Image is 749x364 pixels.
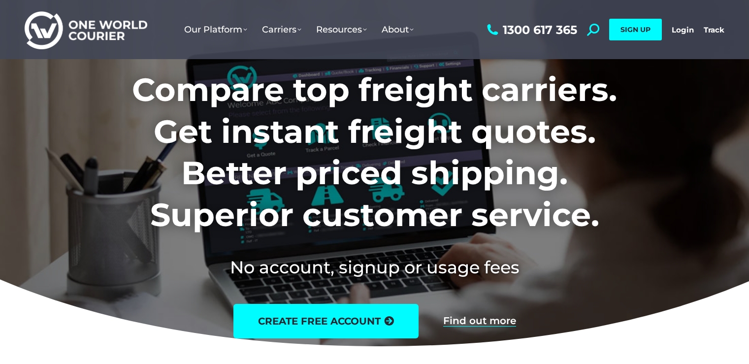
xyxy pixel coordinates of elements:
[25,10,147,50] img: One World Courier
[704,25,724,34] a: Track
[233,304,419,338] a: create free account
[255,14,309,45] a: Carriers
[443,316,516,327] a: Find out more
[67,255,682,279] h2: No account, signup or usage fees
[67,69,682,235] h1: Compare top freight carriers. Get instant freight quotes. Better priced shipping. Superior custom...
[672,25,694,34] a: Login
[184,24,247,35] span: Our Platform
[620,25,651,34] span: SIGN UP
[262,24,301,35] span: Carriers
[316,24,367,35] span: Resources
[382,24,414,35] span: About
[374,14,421,45] a: About
[177,14,255,45] a: Our Platform
[485,24,577,36] a: 1300 617 365
[309,14,374,45] a: Resources
[609,19,662,40] a: SIGN UP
